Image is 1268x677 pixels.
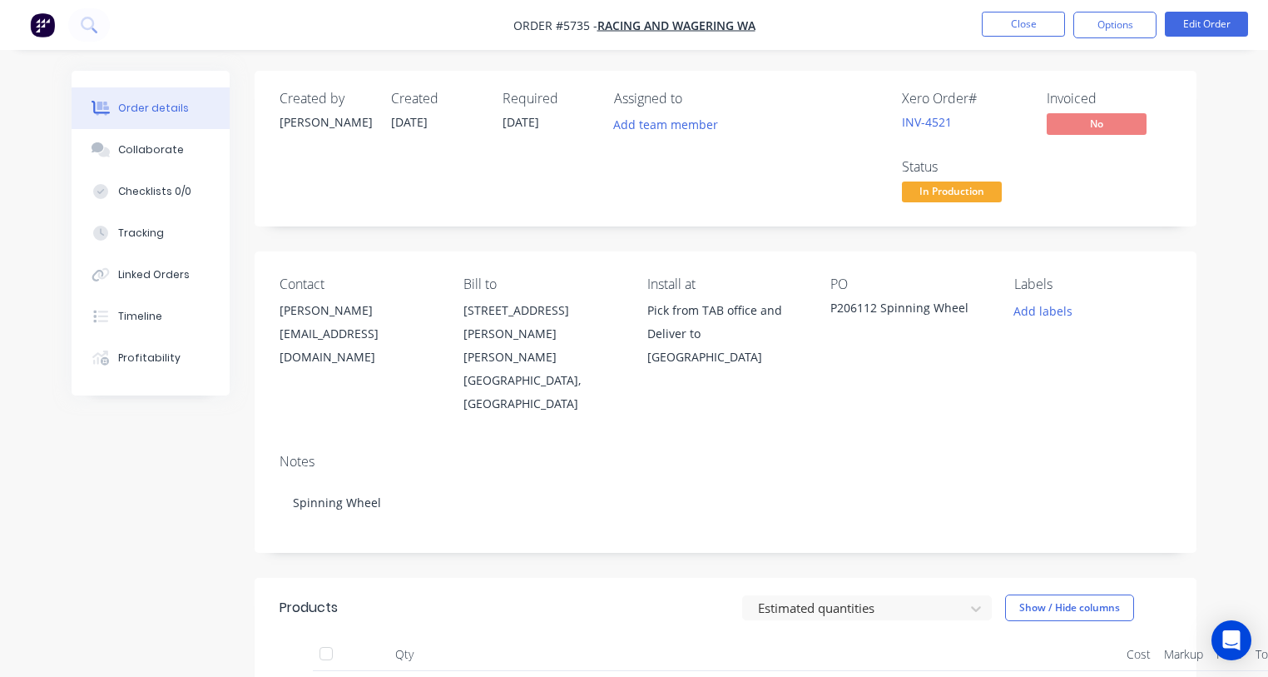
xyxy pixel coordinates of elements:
[503,91,594,107] div: Required
[463,299,621,416] div: [STREET_ADDRESS][PERSON_NAME][PERSON_NAME][GEOGRAPHIC_DATA], [GEOGRAPHIC_DATA]
[1211,620,1251,660] div: Open Intercom Messenger
[72,296,230,337] button: Timeline
[1047,113,1147,134] span: No
[647,299,805,369] div: Pick from TAB office and Deliver to [GEOGRAPHIC_DATA]
[30,12,55,37] img: Factory
[280,299,437,369] div: [PERSON_NAME][EMAIL_ADDRESS][DOMAIN_NAME]
[513,17,597,33] span: Order #5735 -
[118,184,191,199] div: Checklists 0/0
[72,212,230,254] button: Tracking
[463,346,621,416] div: [PERSON_NAME][GEOGRAPHIC_DATA], [GEOGRAPHIC_DATA]
[280,276,437,292] div: Contact
[72,254,230,296] button: Linked Orders
[982,12,1065,37] button: Close
[1014,276,1171,292] div: Labels
[463,276,621,292] div: Bill to
[354,638,454,671] div: Qty
[118,351,181,366] div: Profitability
[902,159,1027,175] div: Status
[280,598,338,618] div: Products
[647,276,805,292] div: Install at
[614,91,780,107] div: Assigned to
[280,454,1171,470] div: Notes
[72,337,230,379] button: Profitability
[118,101,189,116] div: Order details
[614,113,727,136] button: Add team member
[280,91,371,107] div: Created by
[72,129,230,171] button: Collaborate
[280,322,437,369] div: [EMAIL_ADDRESS][DOMAIN_NAME]
[72,87,230,129] button: Order details
[391,91,483,107] div: Created
[1005,595,1134,621] button: Show / Hide columns
[1047,91,1171,107] div: Invoiced
[280,113,371,131] div: [PERSON_NAME]
[605,113,727,136] button: Add team member
[1073,12,1157,38] button: Options
[1157,638,1210,671] div: Markup
[902,182,1002,207] button: In Production
[118,309,162,324] div: Timeline
[118,267,190,282] div: Linked Orders
[1005,299,1082,321] button: Add labels
[1120,638,1157,671] div: Cost
[503,114,539,130] span: [DATE]
[391,114,428,130] span: [DATE]
[1165,12,1248,37] button: Edit Order
[280,477,1171,528] div: Spinning Wheel
[72,171,230,212] button: Checklists 0/0
[463,299,621,346] div: [STREET_ADDRESS][PERSON_NAME]
[902,182,1002,202] span: In Production
[902,114,952,130] a: INV-4521
[118,142,184,157] div: Collaborate
[1210,638,1249,671] div: Price
[830,299,988,322] div: P206112 Spinning Wheel
[830,276,988,292] div: PO
[597,17,755,33] a: Racing And Wagering WA
[902,91,1027,107] div: Xero Order #
[118,226,164,241] div: Tracking
[280,299,437,322] div: [PERSON_NAME]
